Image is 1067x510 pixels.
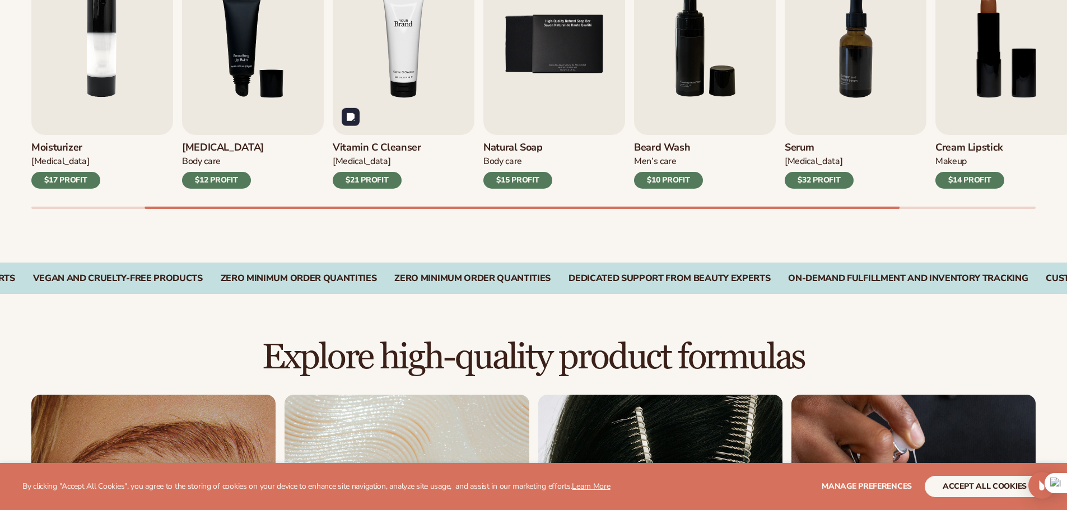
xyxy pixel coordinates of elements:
[33,273,203,284] div: Vegan and Cruelty-Free Products
[333,142,421,154] h3: Vitamin C Cleanser
[822,476,912,497] button: Manage preferences
[935,172,1004,189] div: $14 PROFIT
[634,156,703,167] div: Men’s Care
[788,273,1028,284] div: On-Demand Fulfillment and Inventory Tracking
[31,172,100,189] div: $17 PROFIT
[1028,472,1055,499] div: Open Intercom Messenger
[31,156,100,167] div: [MEDICAL_DATA]
[925,476,1045,497] button: accept all cookies
[569,273,770,284] div: Dedicated Support From Beauty Experts
[483,142,552,154] h3: Natural Soap
[935,142,1004,154] h3: Cream Lipstick
[483,172,552,189] div: $15 PROFIT
[634,172,703,189] div: $10 PROFIT
[22,482,611,492] p: By clicking "Accept All Cookies", you agree to the storing of cookies on your device to enhance s...
[822,481,912,492] span: Manage preferences
[394,273,551,284] div: Zero Minimum Order QuantitieS
[31,339,1036,376] h2: Explore high-quality product formulas
[333,172,402,189] div: $21 PROFIT
[785,156,854,167] div: [MEDICAL_DATA]
[333,156,421,167] div: [MEDICAL_DATA]
[785,142,854,154] h3: Serum
[182,142,264,154] h3: [MEDICAL_DATA]
[935,156,1004,167] div: Makeup
[483,156,552,167] div: Body Care
[572,481,610,492] a: Learn More
[182,156,264,167] div: Body Care
[182,172,251,189] div: $12 PROFIT
[634,142,703,154] h3: Beard Wash
[31,142,100,154] h3: Moisturizer
[785,172,854,189] div: $32 PROFIT
[221,273,377,284] div: Zero Minimum Order QuantitieS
